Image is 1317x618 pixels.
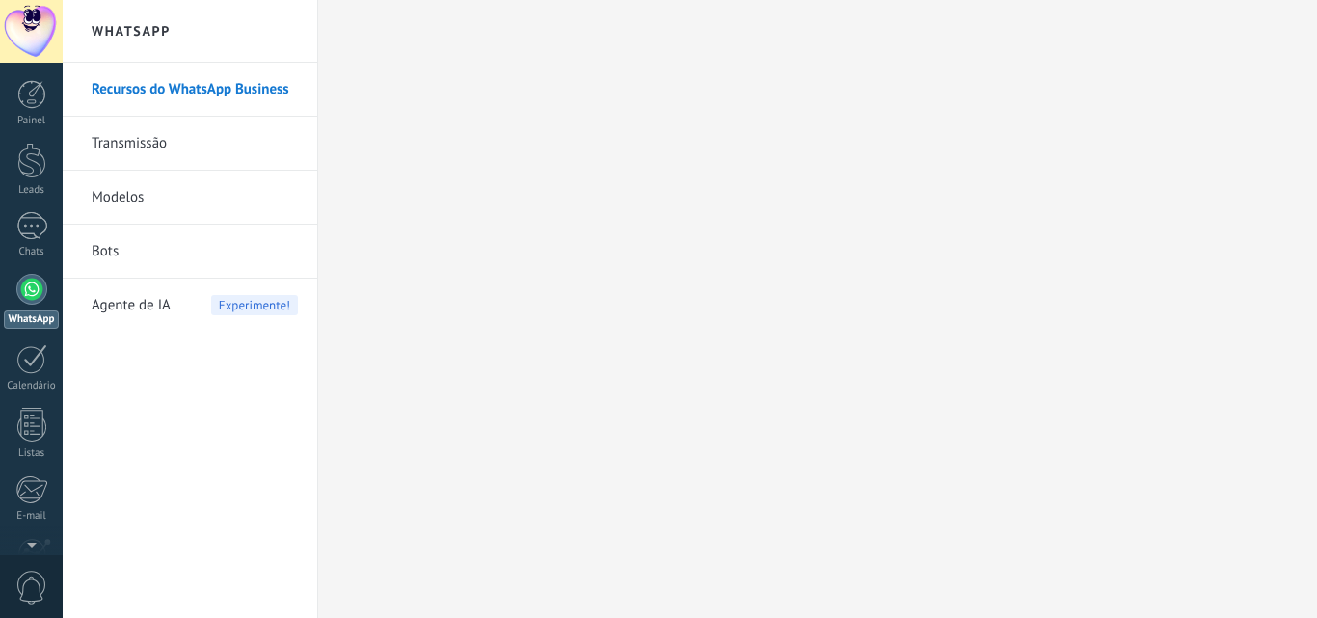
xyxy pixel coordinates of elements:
[4,115,60,127] div: Painel
[92,225,298,279] a: Bots
[4,510,60,523] div: E-mail
[4,447,60,460] div: Listas
[4,184,60,197] div: Leads
[63,171,317,225] li: Modelos
[92,279,171,333] span: Agente de IA
[63,117,317,171] li: Transmissão
[4,380,60,392] div: Calendário
[211,295,298,315] span: Experimente!
[4,310,59,329] div: WhatsApp
[63,63,317,117] li: Recursos do WhatsApp Business
[92,279,298,333] a: Agente de IAExperimente!
[63,279,317,332] li: Agente de IA
[92,117,298,171] a: Transmissão
[92,63,298,117] a: Recursos do WhatsApp Business
[92,171,298,225] a: Modelos
[4,246,60,258] div: Chats
[63,225,317,279] li: Bots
